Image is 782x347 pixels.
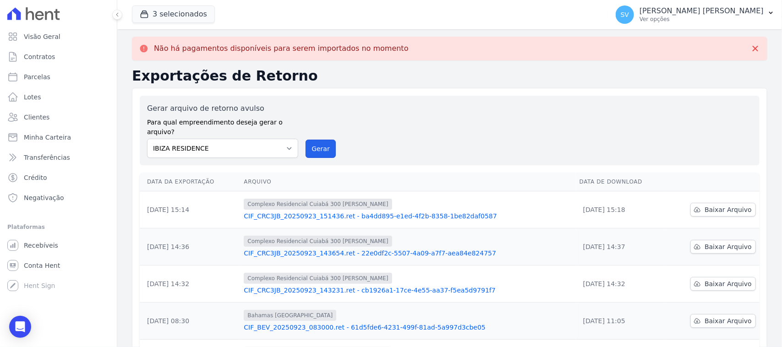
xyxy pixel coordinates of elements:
p: [PERSON_NAME] [PERSON_NAME] [640,6,764,16]
a: Conta Hent [4,256,113,275]
div: Plataformas [7,222,109,233]
a: Negativação [4,189,113,207]
button: SV [PERSON_NAME] [PERSON_NAME] Ver opções [608,2,782,27]
span: Contratos [24,52,55,61]
span: Baixar Arquivo [705,205,752,214]
span: Lotes [24,92,41,102]
a: CIF_CRC3JB_20250923_143654.ret - 22e0df2c-5507-4a09-a7f7-aea84e824757 [244,249,572,258]
a: Parcelas [4,68,113,86]
label: Gerar arquivo de retorno avulso [147,103,298,114]
span: Conta Hent [24,261,60,270]
a: Recebíveis [4,236,113,255]
td: [DATE] 14:37 [576,228,666,266]
span: Negativação [24,193,64,202]
span: Recebíveis [24,241,58,250]
a: Clientes [4,108,113,126]
h2: Exportações de Retorno [132,68,767,84]
span: Clientes [24,113,49,122]
span: Baixar Arquivo [705,279,752,288]
a: CIF_CRC3JB_20250923_143231.ret - cb1926a1-17ce-4e55-aa37-f5ea5d9791f7 [244,286,572,295]
td: [DATE] 15:18 [576,191,666,228]
span: Complexo Residencial Cuiabá 300 [PERSON_NAME] [244,273,392,284]
a: Contratos [4,48,113,66]
td: [DATE] 14:32 [140,266,240,303]
span: Visão Geral [24,32,60,41]
td: [DATE] 15:14 [140,191,240,228]
a: Crédito [4,168,113,187]
span: Minha Carteira [24,133,71,142]
a: Baixar Arquivo [690,277,756,291]
p: Ver opções [640,16,764,23]
td: [DATE] 08:30 [140,303,240,340]
a: Baixar Arquivo [690,203,756,217]
th: Arquivo [240,173,575,191]
span: Complexo Residencial Cuiabá 300 [PERSON_NAME] [244,199,392,210]
span: Complexo Residencial Cuiabá 300 [PERSON_NAME] [244,236,392,247]
span: Bahamas [GEOGRAPHIC_DATA] [244,310,336,321]
button: 3 selecionados [132,5,215,23]
a: Visão Geral [4,27,113,46]
a: Baixar Arquivo [690,314,756,328]
a: Transferências [4,148,113,167]
a: Minha Carteira [4,128,113,146]
td: [DATE] 14:32 [576,266,666,303]
a: Baixar Arquivo [690,240,756,254]
p: Não há pagamentos disponíveis para serem importados no momento [154,44,409,53]
th: Data da Exportação [140,173,240,191]
span: Baixar Arquivo [705,242,752,251]
a: Lotes [4,88,113,106]
span: Crédito [24,173,47,182]
a: CIF_BEV_20250923_083000.ret - 61d5fde6-4231-499f-81ad-5a997d3cbe05 [244,323,572,332]
span: Transferências [24,153,70,162]
button: Gerar [306,140,336,158]
div: Open Intercom Messenger [9,316,31,338]
label: Para qual empreendimento deseja gerar o arquivo? [147,114,298,137]
a: CIF_CRC3JB_20250923_151436.ret - ba4dd895-e1ed-4f2b-8358-1be82daf0587 [244,211,572,221]
td: [DATE] 11:05 [576,303,666,340]
span: Parcelas [24,72,50,81]
td: [DATE] 14:36 [140,228,240,266]
span: SV [621,11,629,18]
span: Baixar Arquivo [705,316,752,325]
th: Data de Download [576,173,666,191]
